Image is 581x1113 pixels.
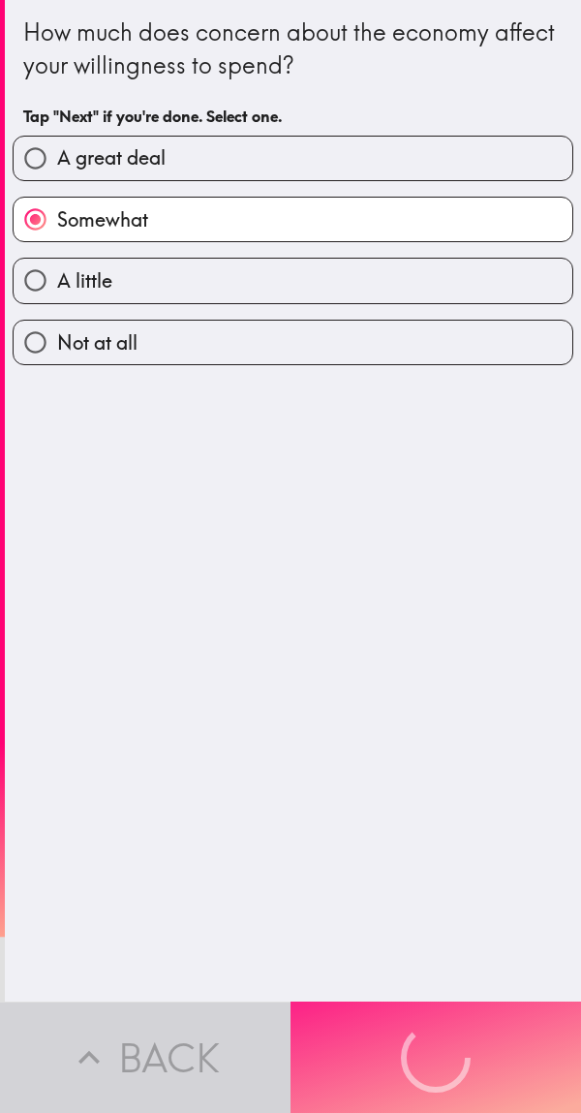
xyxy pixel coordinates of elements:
[57,144,166,171] span: A great deal
[23,16,563,81] div: How much does concern about the economy affect your willingness to spend?
[14,137,572,180] button: A great deal
[57,329,138,356] span: Not at all
[57,206,148,233] span: Somewhat
[14,198,572,241] button: Somewhat
[23,106,563,127] h6: Tap "Next" if you're done. Select one.
[14,259,572,302] button: A little
[57,267,112,294] span: A little
[14,321,572,364] button: Not at all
